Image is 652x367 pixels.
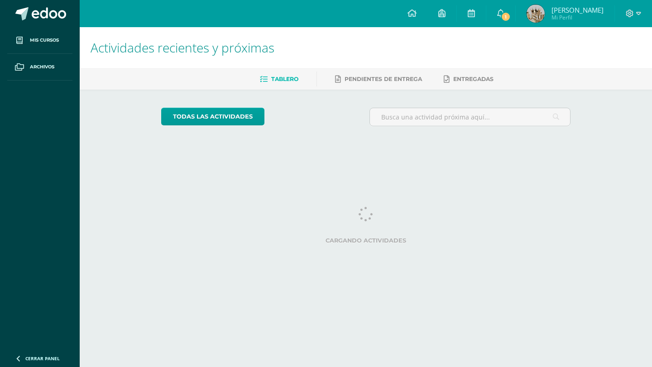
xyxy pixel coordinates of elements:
span: 1 [501,12,511,22]
a: Archivos [7,54,72,81]
span: Pendientes de entrega [345,76,422,82]
input: Busca una actividad próxima aquí... [370,108,570,126]
a: todas las Actividades [161,108,264,125]
span: Cerrar panel [25,355,60,362]
a: Entregadas [444,72,494,86]
span: Mi Perfil [551,14,604,21]
a: Mis cursos [7,27,72,54]
span: Actividades recientes y próximas [91,39,274,56]
span: Tablero [271,76,298,82]
span: [PERSON_NAME] [551,5,604,14]
a: Tablero [260,72,298,86]
span: Mis cursos [30,37,59,44]
a: Pendientes de entrega [335,72,422,86]
label: Cargando actividades [161,237,571,244]
span: Entregadas [453,76,494,82]
span: Archivos [30,63,54,71]
img: de32c595a5b5b5caf29728d532d5de39.png [527,5,545,23]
